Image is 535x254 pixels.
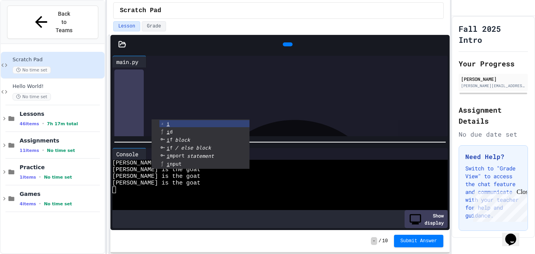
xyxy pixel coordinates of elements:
h2: Assignment Details [459,104,528,126]
span: Games [20,190,103,197]
h3: Need Help? [465,152,521,161]
span: 7h 17m total [47,121,78,126]
span: Assignments [20,137,103,144]
span: No time set [13,66,51,74]
span: 10 [382,238,388,244]
span: • [42,121,44,127]
iframe: chat widget [502,223,527,246]
span: [PERSON_NAME] is the goat [112,180,201,186]
span: Lessons [20,110,103,117]
span: 1 items [20,175,36,180]
div: Chat with us now!Close [3,3,54,50]
div: Console [112,148,146,160]
h2: Your Progress [459,58,528,69]
span: / [379,238,381,244]
span: No time set [13,93,51,101]
div: No due date set [459,130,528,139]
span: Submit Answer [400,238,437,244]
button: Submit Answer [394,235,443,247]
span: [PERSON_NAME] is the goat [112,160,201,166]
div: Show display [405,210,448,228]
span: No time set [44,175,72,180]
span: Back to Teams [55,10,73,35]
span: Practice [20,164,103,171]
span: 4 items [20,201,36,206]
span: Scratch Pad [13,57,103,63]
p: Switch to "Grade View" to access the chat feature and communicate with your teacher for help and ... [465,164,521,219]
div: Console [112,150,142,158]
span: • [42,147,44,153]
button: Lesson [113,21,140,31]
div: main.py [112,58,142,66]
div: main.py [112,56,146,68]
div: [PERSON_NAME] [461,75,526,82]
span: [PERSON_NAME] is the goat [112,166,201,173]
span: - [371,237,377,245]
span: Hello World! [13,83,103,90]
span: • [39,174,41,180]
h1: Fall 2025 Intro [459,23,528,45]
span: • [39,201,41,207]
iframe: chat widget [470,188,527,222]
span: No time set [47,148,75,153]
span: 11 items [20,148,39,153]
span: [PERSON_NAME] is the goat [112,173,201,180]
span: Scratch Pad [120,6,161,15]
span: No time set [44,201,72,206]
div: [PERSON_NAME][EMAIL_ADDRESS][DOMAIN_NAME] [461,83,526,89]
button: Grade [142,21,166,31]
button: Back to Teams [7,5,98,39]
span: 46 items [20,121,39,126]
